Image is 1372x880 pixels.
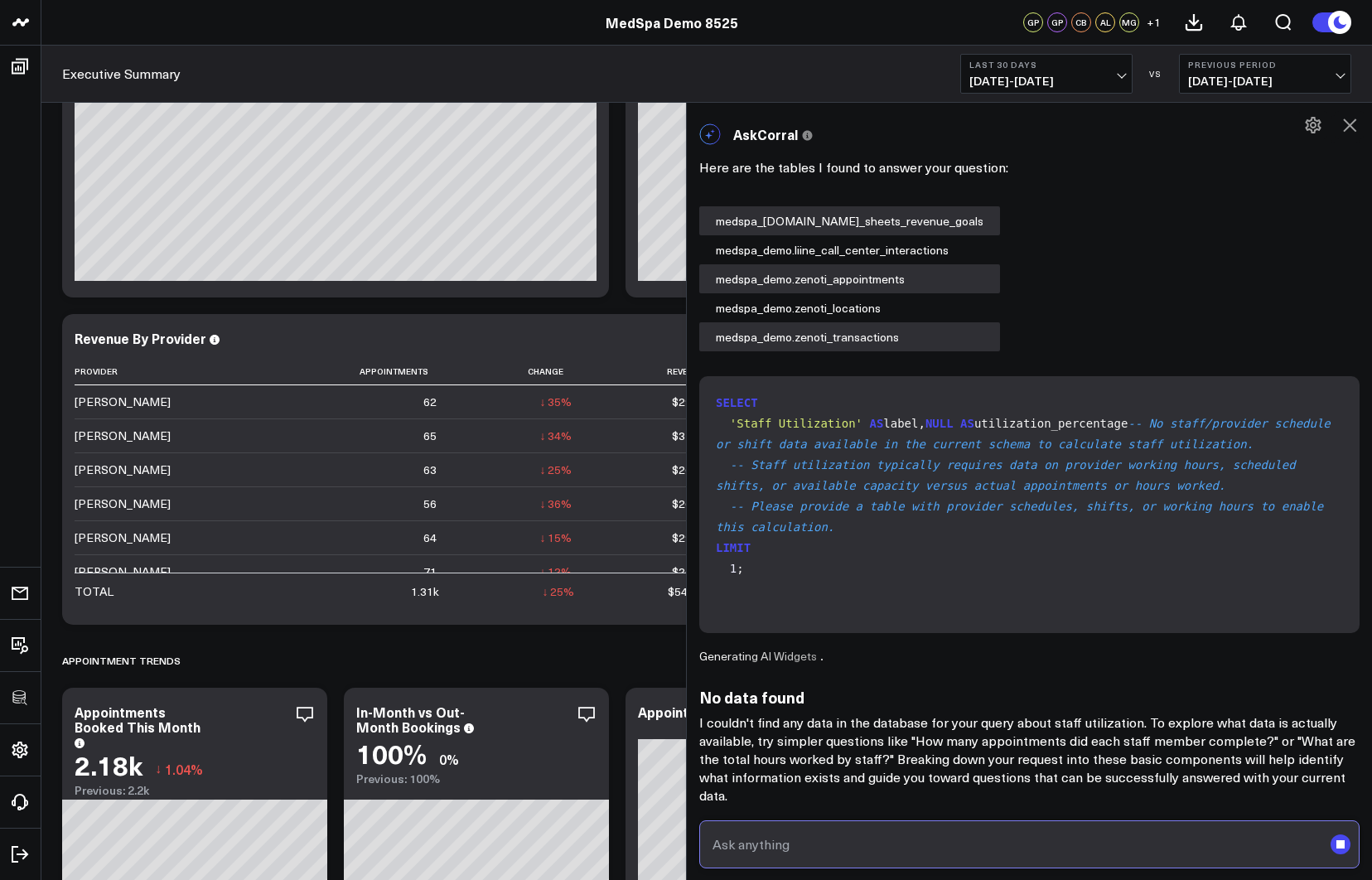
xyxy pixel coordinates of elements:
[539,462,572,478] div: ↓ 25%
[423,462,437,478] div: 63
[699,650,834,663] div: Generating AI Widgets
[1179,54,1351,94] button: Previous Period[DATE]-[DATE]
[960,54,1133,94] button: Last 30 Days[DATE]-[DATE]
[240,358,452,385] th: Appointments
[411,583,439,600] div: 1.31k
[75,496,171,512] div: [PERSON_NAME]
[716,500,1331,534] span: -- Please provide a table with provider schedules, shifts, or working hours to enable this calcul...
[539,394,572,410] div: ↓ 35%
[75,428,171,444] div: [PERSON_NAME]
[699,322,1000,351] div: medspa_demo.zenoti_transactions
[668,583,716,600] div: $545.21k
[699,157,1360,177] p: Here are the tables I found to answer your question:
[708,829,1322,859] input: Ask anything
[423,394,437,410] div: 62
[1047,12,1067,32] div: GP
[439,750,459,768] div: 0%
[75,462,171,478] div: [PERSON_NAME]
[1143,12,1163,32] button: +1
[62,641,181,679] div: APPOINTMENT TRENDS
[356,772,597,786] div: Previous: 100%
[606,13,738,31] a: MedSpa Demo 8525
[452,358,587,385] th: Change
[969,75,1123,88] span: [DATE] - [DATE]
[960,417,974,430] span: AS
[672,428,713,444] div: $31.45k
[699,688,1360,706] h3: No data found
[1071,12,1091,32] div: CB
[423,529,437,546] div: 64
[423,428,437,444] div: 65
[542,583,574,600] div: ↓ 25%
[1119,12,1139,32] div: MG
[672,394,713,410] div: $29.48k
[699,235,1000,264] div: medspa_demo.liine_call_center_interactions
[672,462,713,478] div: $26.59k
[539,563,572,580] div: ↓ 12%
[716,458,1302,492] span: -- Staff utilization typically requires data on provider working hours, scheduled shifts, or avai...
[356,703,465,736] div: In-Month vs Out-Month Bookings
[699,713,1360,805] p: I couldn't find any data in the database for your query about staff utilization. To explore what ...
[1095,12,1115,32] div: AL
[587,358,727,385] th: Revenue
[716,541,751,554] span: LIMIT
[1141,69,1171,79] div: VS
[638,703,814,721] div: Appointments per Location
[730,417,862,430] span: 'Staff Utilization'
[423,496,437,512] div: 56
[699,264,1000,293] div: medspa_demo.zenoti_appointments
[75,784,315,797] div: Previous: 2.2k
[672,563,713,580] div: $26.16k
[539,496,572,512] div: ↓ 36%
[1147,17,1161,28] span: + 1
[75,563,171,580] div: [PERSON_NAME]
[733,125,798,143] span: AskCorral
[1188,60,1342,70] b: Previous Period
[75,750,143,780] div: 2.18k
[539,428,572,444] div: ↓ 34%
[1023,12,1043,32] div: GP
[75,394,171,410] div: [PERSON_NAME]
[730,562,737,575] span: 1
[75,703,200,736] div: Appointments Booked This Month
[716,393,1350,579] code: label, utilization_percentage ;
[75,329,206,347] div: Revenue By Provider
[716,396,758,409] span: SELECT
[75,529,171,546] div: [PERSON_NAME]
[75,583,114,600] div: TOTAL
[699,293,1000,322] div: medspa_demo.zenoti_locations
[969,60,1123,70] b: Last 30 Days
[699,206,1000,235] div: medspa_[DOMAIN_NAME]_sheets_revenue_goals
[672,529,713,546] div: $29.18k
[423,563,437,580] div: 71
[869,417,883,430] span: AS
[356,738,427,768] div: 100%
[155,758,162,780] span: ↓
[165,760,203,778] span: 1.04%
[925,417,954,430] span: NULL
[672,496,713,512] div: $26.69k
[539,529,572,546] div: ↓ 15%
[75,358,240,385] th: Provider
[1188,75,1342,88] span: [DATE] - [DATE]
[62,65,181,83] a: Executive Summary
